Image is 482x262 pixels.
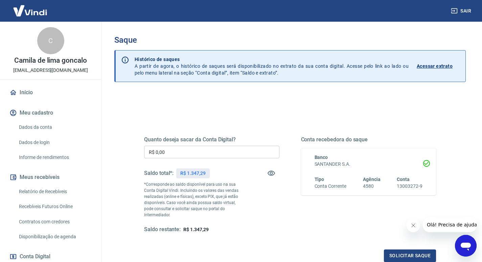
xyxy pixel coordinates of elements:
h6: 13003272-9 [397,183,422,190]
span: Conta [397,177,410,182]
button: Meu cadastro [8,105,93,120]
h6: SANTANDER S.A. [315,161,423,168]
p: Histórico de saques [135,56,409,63]
a: Dados da conta [16,120,93,134]
p: [EMAIL_ADDRESS][DOMAIN_NAME] [13,67,88,74]
img: Vindi [8,0,52,21]
a: Início [8,85,93,100]
iframe: Fechar mensagem [407,219,420,232]
a: Disponibilização de agenda [16,230,93,244]
a: Contratos com credores [16,215,93,229]
button: Meus recebíveis [8,170,93,185]
span: Olá! Precisa de ajuda? [4,5,57,10]
span: Tipo [315,177,324,182]
button: Solicitar saque [384,249,436,262]
p: R$ 1.347,29 [180,170,205,177]
span: Agência [363,177,381,182]
h5: Quanto deseja sacar da Conta Digital? [144,136,279,143]
div: C [37,27,64,54]
p: Acessar extrato [417,63,453,69]
p: A partir de agora, o histórico de saques será disponibilizado no extrato da sua conta digital. Ac... [135,56,409,76]
p: *Corresponde ao saldo disponível para uso na sua Conta Digital Vindi. Incluindo os valores das ve... [144,181,246,218]
a: Informe de rendimentos [16,150,93,164]
a: Recebíveis Futuros Online [16,200,93,214]
button: Sair [450,5,474,17]
span: R$ 1.347,29 [183,227,208,232]
h5: Saldo restante: [144,226,181,233]
h6: Conta Corrente [315,183,346,190]
a: Relatório de Recebíveis [16,185,93,199]
h5: Conta recebedora do saque [301,136,436,143]
iframe: Mensagem da empresa [423,217,477,232]
a: Acessar extrato [417,56,460,76]
iframe: Botão para abrir a janela de mensagens [455,235,477,257]
h5: Saldo total*: [144,170,174,177]
h3: Saque [114,35,466,45]
a: Dados de login [16,136,93,149]
p: Camila de lima goncalo [14,57,87,64]
h6: 4580 [363,183,381,190]
span: Banco [315,155,328,160]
